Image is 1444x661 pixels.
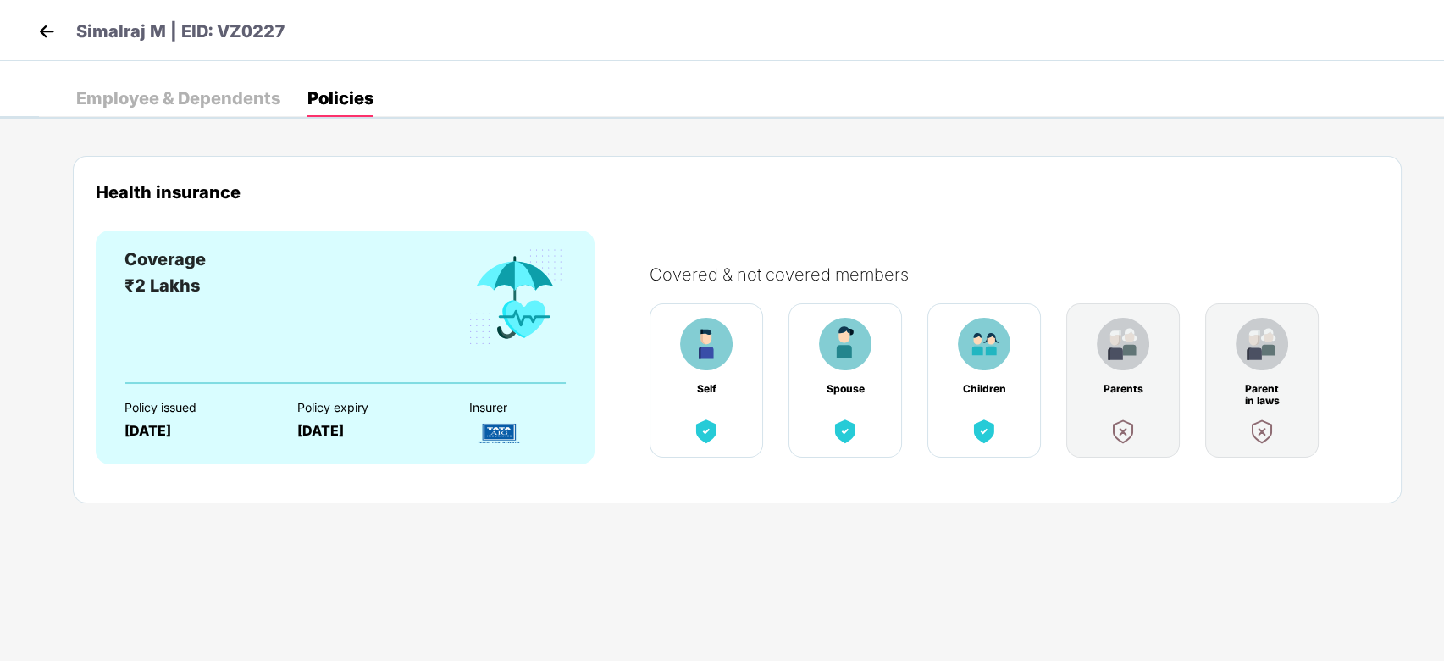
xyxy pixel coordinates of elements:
div: Policy issued [124,401,268,414]
img: benefitCardImg [969,416,999,447]
img: benefitCardImg [1247,416,1277,447]
img: benefitCardImg [1108,416,1138,447]
div: Children [962,383,1006,395]
img: benefitCardImg [1236,318,1288,370]
img: benefitCardImg [691,416,722,447]
div: Parent in laws [1240,383,1284,395]
img: benefitCardImg [819,318,871,370]
img: benefitCardImg [830,416,860,447]
div: Insurer [469,401,612,414]
div: Health insurance [96,182,1379,202]
div: Self [684,383,728,395]
div: Coverage [124,247,206,273]
div: Covered & not covered members [650,264,1396,285]
img: benefitCardImg [1097,318,1149,370]
img: benefitCardImg [466,247,566,348]
img: InsurerLogo [469,419,528,448]
div: Employee & Dependents [76,90,280,107]
div: Spouse [823,383,867,395]
img: benefitCardImg [680,318,733,370]
span: ₹2 Lakhs [124,275,200,296]
img: back [34,19,59,44]
div: Parents [1101,383,1145,395]
div: [DATE] [297,423,440,439]
img: benefitCardImg [958,318,1010,370]
div: Policies [307,90,373,107]
div: Policy expiry [297,401,440,414]
p: Simalraj M | EID: VZ0227 [76,19,285,45]
div: [DATE] [124,423,268,439]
